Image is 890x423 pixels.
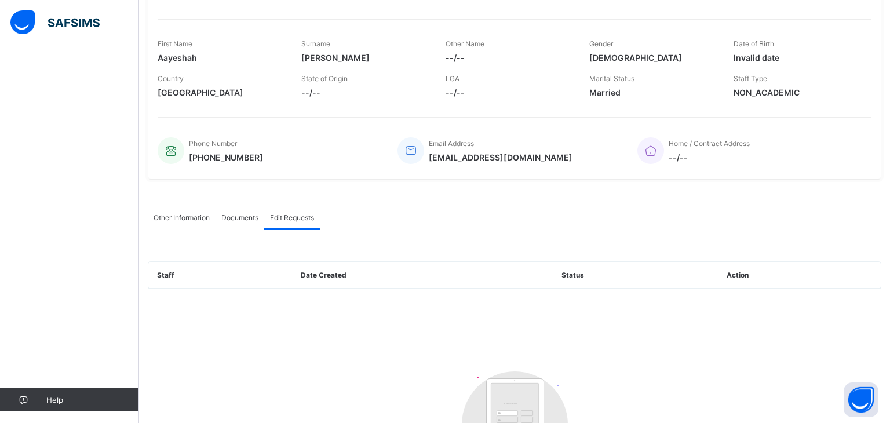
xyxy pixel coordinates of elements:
span: --/-- [446,53,572,63]
span: --/-- [301,87,428,97]
span: Married [589,87,716,97]
span: Staff Type [734,74,767,83]
span: Other Name [446,39,484,48]
span: [GEOGRAPHIC_DATA] [158,87,284,97]
span: Gender [589,39,613,48]
span: Invalid date [734,53,860,63]
span: Email Address [429,139,474,148]
span: [PERSON_NAME] [301,53,428,63]
span: NON_ACADEMIC [734,87,860,97]
th: Staff [148,262,292,289]
span: Other Information [154,213,210,222]
span: Marital Status [589,74,634,83]
button: Open asap [844,382,878,417]
span: Edit Requests [270,213,314,222]
span: Documents [221,213,258,222]
span: Aayeshah [158,53,284,63]
span: Home / Contract Address [669,139,750,148]
span: Surname [301,39,330,48]
span: First Name [158,39,192,48]
span: [PHONE_NUMBER] [189,152,263,162]
th: Action [718,262,881,289]
span: --/-- [669,152,750,162]
span: [EMAIL_ADDRESS][DOMAIN_NAME] [429,152,572,162]
span: --/-- [446,87,572,97]
span: Phone Number [189,139,237,148]
th: Date Created [292,262,553,289]
span: Date of Birth [734,39,774,48]
span: State of Origin [301,74,348,83]
span: Help [46,395,138,404]
tspan: Customers [504,402,517,405]
span: [DEMOGRAPHIC_DATA] [589,53,716,63]
th: Status [553,262,718,289]
img: safsims [10,10,100,35]
span: LGA [446,74,459,83]
span: Country [158,74,184,83]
